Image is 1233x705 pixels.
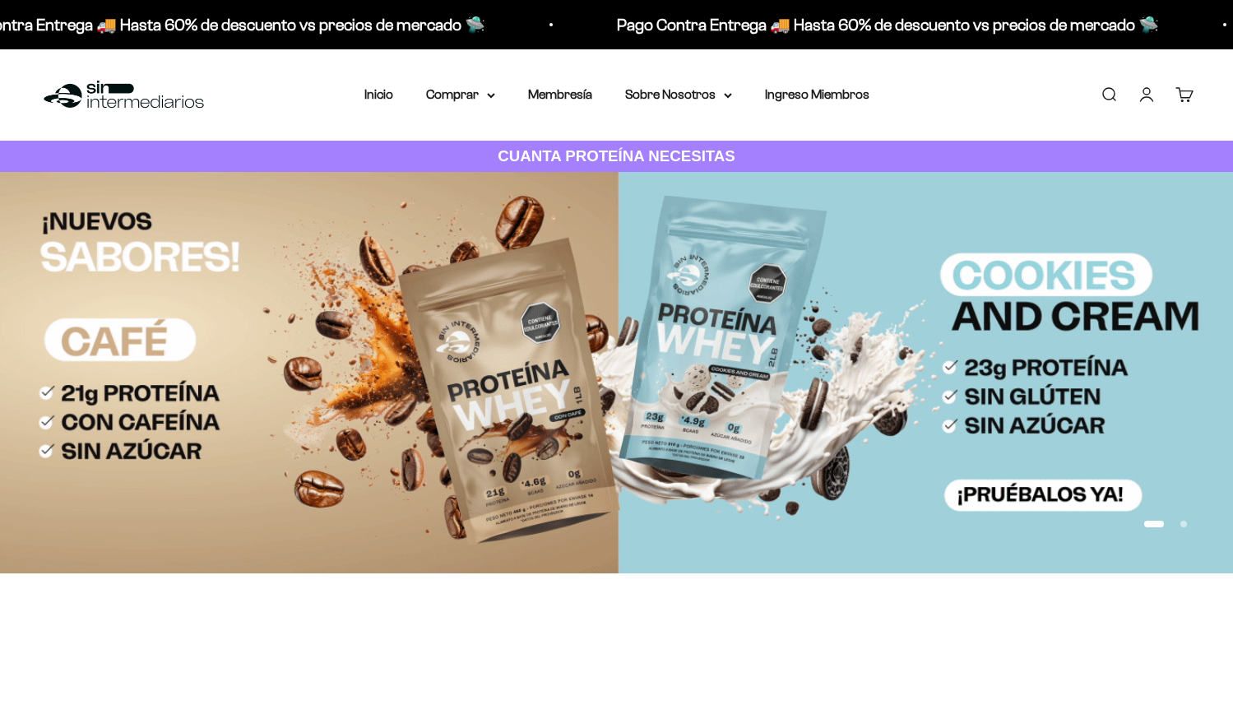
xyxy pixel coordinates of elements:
summary: Comprar [426,84,495,105]
a: Inicio [364,87,393,101]
strong: CUANTA PROTEÍNA NECESITAS [498,147,735,165]
a: Ingreso Miembros [765,87,869,101]
a: Membresía [528,87,592,101]
summary: Sobre Nosotros [625,84,732,105]
p: Pago Contra Entrega 🚚 Hasta 60% de descuento vs precios de mercado 🛸 [617,12,1159,38]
